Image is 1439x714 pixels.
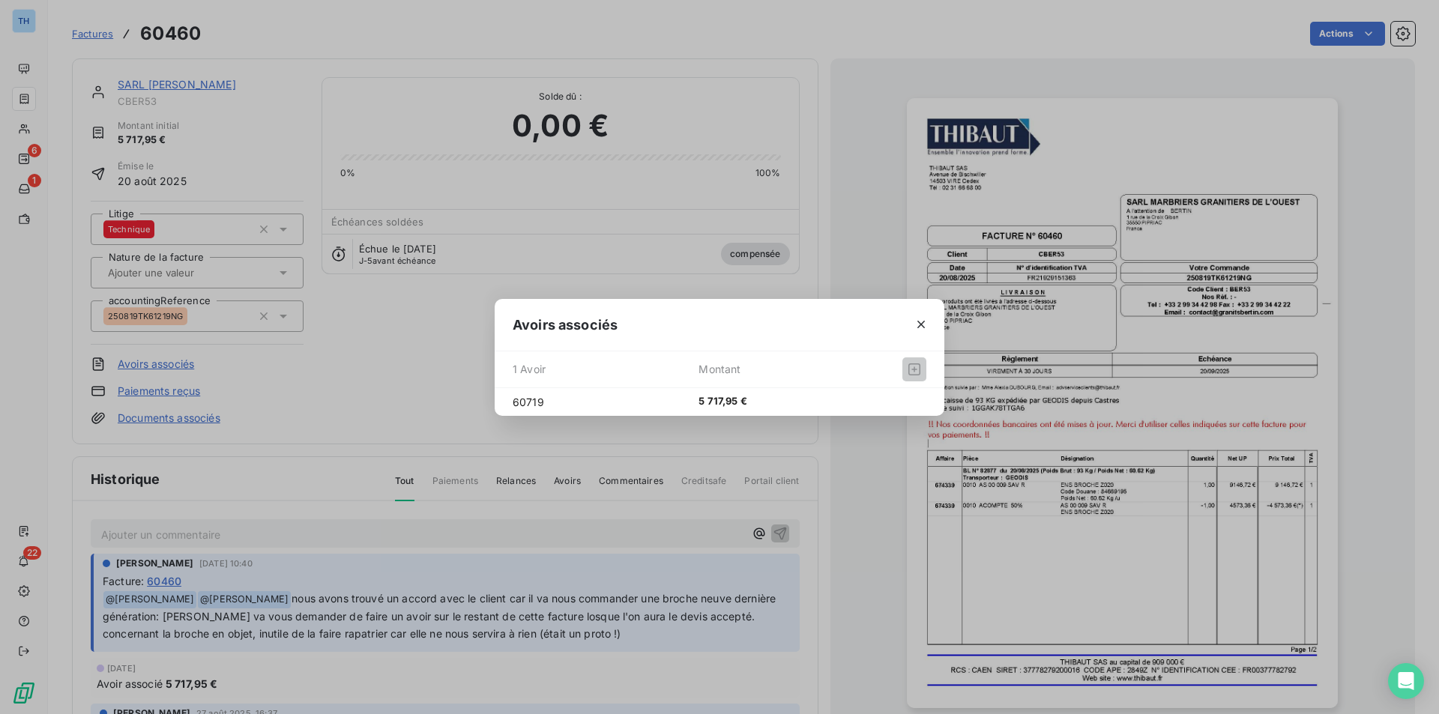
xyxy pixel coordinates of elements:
[513,394,699,410] span: 60719
[699,357,843,381] span: Montant
[699,394,747,409] span: 5 717,95 €
[513,357,699,381] span: 1 Avoir
[513,315,618,335] span: Avoirs associés
[1388,663,1424,699] div: Open Intercom Messenger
